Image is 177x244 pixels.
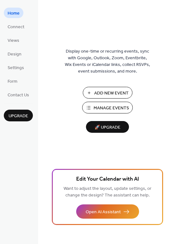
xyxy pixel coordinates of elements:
[4,8,23,18] a: Home
[8,65,24,71] span: Settings
[65,48,150,75] span: Display one-time or recurring events, sync with Google, Outlook, Zoom, Eventbrite, Wix Events or ...
[94,105,129,112] span: Manage Events
[86,121,129,133] button: 🚀 Upgrade
[76,204,139,219] button: Open AI Assistant
[4,21,28,32] a: Connect
[82,102,133,113] button: Manage Events
[8,37,19,44] span: Views
[8,78,17,85] span: Form
[4,76,21,86] a: Form
[4,110,33,121] button: Upgrade
[4,62,28,73] a: Settings
[4,48,25,59] a: Design
[94,90,129,97] span: Add New Event
[83,87,132,99] button: Add New Event
[8,10,20,17] span: Home
[9,113,28,119] span: Upgrade
[76,175,139,184] span: Edit Your Calendar with AI
[86,209,121,215] span: Open AI Assistant
[8,92,29,99] span: Contact Us
[64,184,151,200] span: Want to adjust the layout, update settings, or change the design? The assistant can help.
[8,24,24,30] span: Connect
[8,51,21,58] span: Design
[90,123,125,132] span: 🚀 Upgrade
[4,89,33,100] a: Contact Us
[4,35,23,45] a: Views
